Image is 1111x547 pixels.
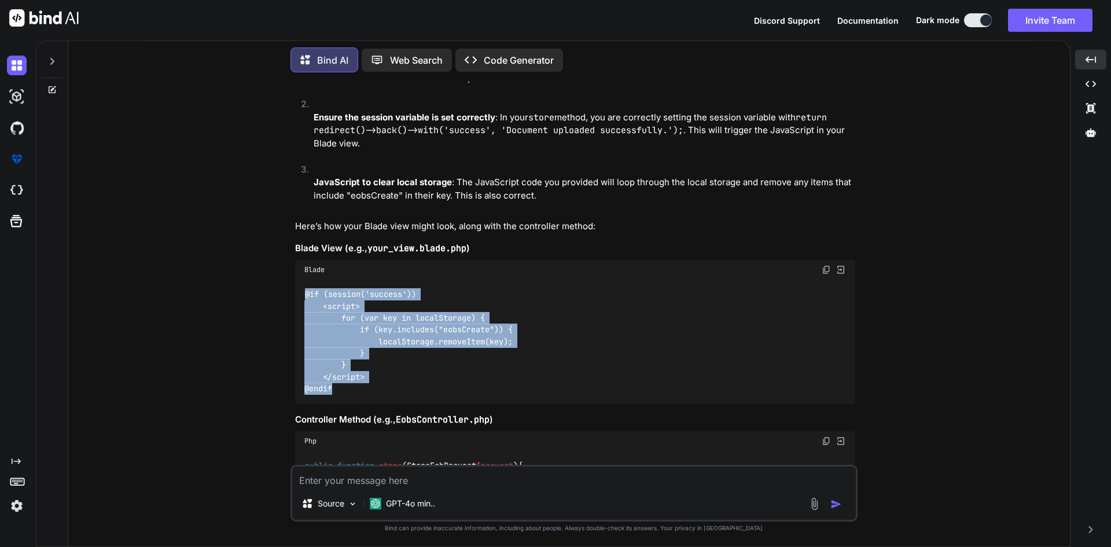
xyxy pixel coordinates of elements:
p: Code Generator [484,53,554,67]
code: your_view.blade.php [367,243,466,254]
p: Bind can provide inaccurate information, including about people. Always double-check its answers.... [290,524,858,533]
img: darkAi-studio [7,87,27,107]
span: Dark mode [916,14,959,26]
img: copy [822,265,831,274]
span: ( ) [337,461,518,471]
span: Php [304,436,317,446]
span: function [337,461,374,471]
img: Bind AI [9,9,79,27]
span: public [305,461,333,471]
span: store [379,461,402,471]
span: $request [476,461,513,471]
p: Here’s how your Blade view might look, along with the controller method: [295,220,855,233]
img: icon [830,498,842,510]
strong: JavaScript to clear local storage [314,177,452,188]
button: Discord Support [754,14,820,27]
img: copy [822,436,831,446]
img: cloudideIcon [7,181,27,200]
p: Source [318,498,344,509]
span: StoreEobRequest [407,461,513,471]
img: Open in Browser [836,436,846,446]
strong: Ensure the session variable is set correctly [314,112,495,123]
img: GPT-4o mini [370,498,381,509]
button: Documentation [837,14,899,27]
span: Blade [304,265,325,274]
button: Invite Team [1008,9,1092,32]
code: EobsController.php [396,414,490,425]
img: darkChat [7,56,27,75]
img: attachment [808,497,821,511]
img: settings [7,496,27,516]
code: @if (session('success')) <script> for (var key in localStorage) { if (key.includes("eobsCreate"))... [304,288,513,395]
p: : In your method, you are correctly setting the session variable with . This will trigger the Jav... [314,111,855,150]
p: Web Search [390,53,443,67]
h3: Controller Method (e.g., ) [295,413,855,427]
img: Pick Models [348,499,358,509]
img: githubDark [7,118,27,138]
p: GPT-4o min.. [386,498,435,509]
h3: Blade View (e.g., ) [295,242,855,255]
img: premium [7,149,27,169]
span: Documentation [837,16,899,25]
p: Bind AI [317,53,348,67]
span: Discord Support [754,16,820,25]
code: store [528,112,554,123]
img: Open in Browser [836,265,846,275]
p: : The JavaScript code you provided will loop through the local storage and remove any items that ... [314,176,855,202]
